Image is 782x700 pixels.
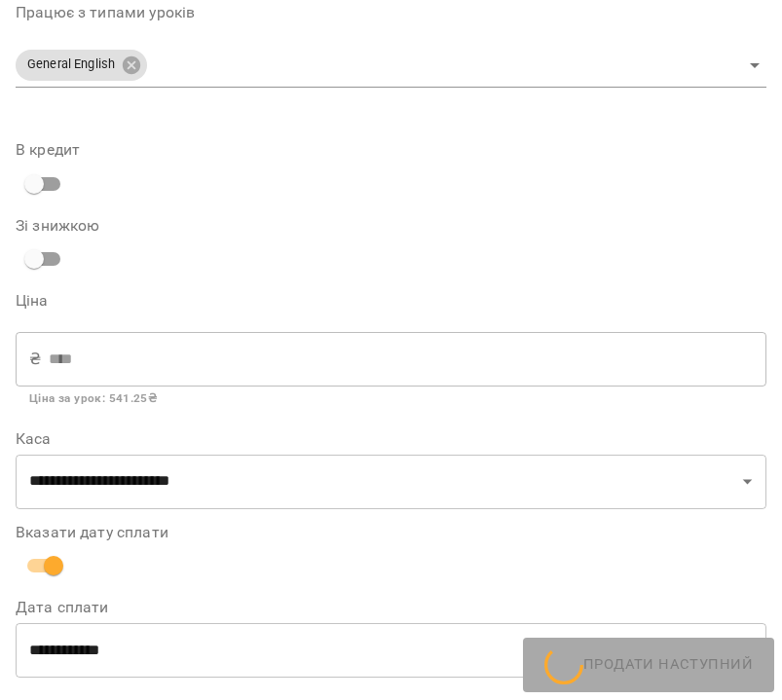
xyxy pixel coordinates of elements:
[16,525,766,540] label: Вказати дату сплати
[29,391,157,405] b: Ціна за урок : 541.25 ₴
[16,44,766,88] div: General English
[16,55,127,74] span: General English
[16,50,147,81] div: General English
[16,600,766,615] label: Дата сплати
[16,218,766,234] label: Зі знижкою
[29,348,41,371] p: ₴
[16,293,766,309] label: Ціна
[16,431,766,447] label: Каса
[16,5,766,20] label: Працює з типами уроків
[16,142,766,158] label: В кредит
